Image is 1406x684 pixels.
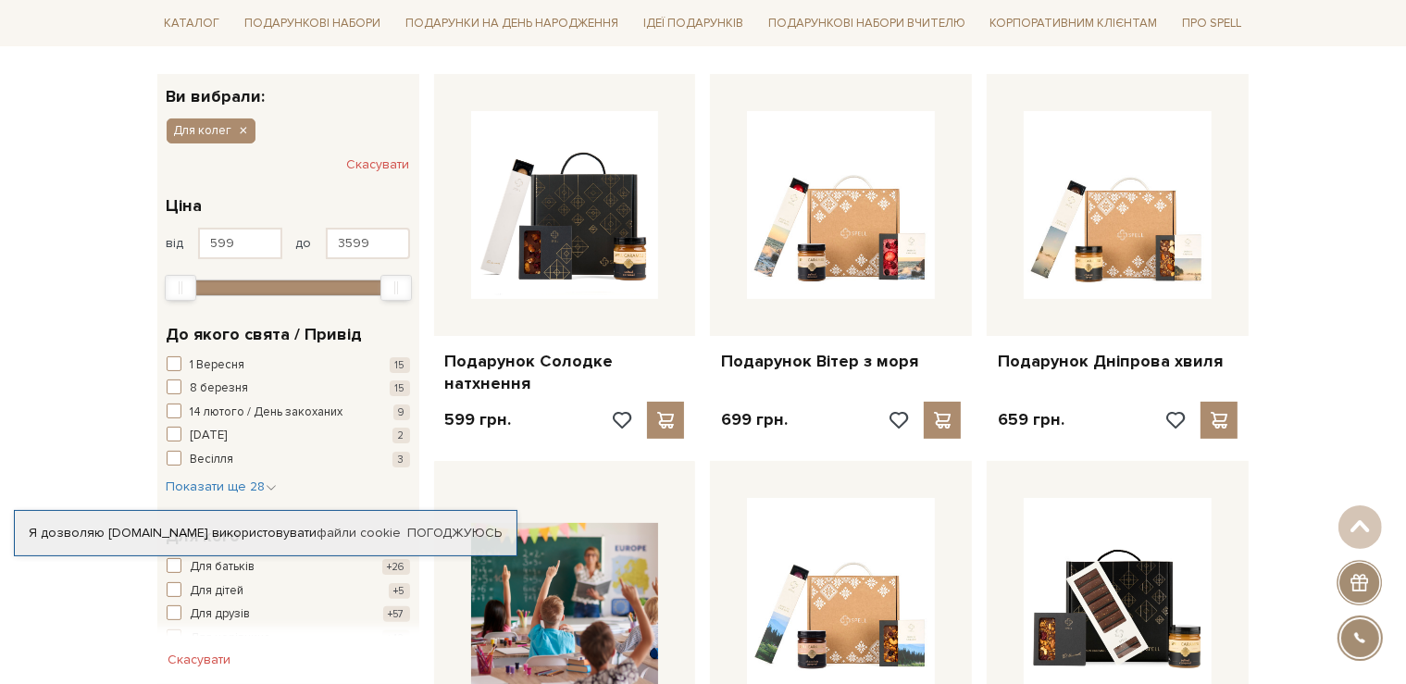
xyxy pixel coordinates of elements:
a: Подарунок Дніпрова хвиля [998,351,1238,372]
span: 9 [393,404,410,420]
span: +26 [382,559,410,575]
span: Для батьків [191,558,255,577]
button: [DATE] 2 [167,427,410,445]
span: Для колег [174,122,232,139]
a: Про Spell [1175,9,1249,38]
button: Для колег [167,118,255,143]
div: Я дозволяю [DOMAIN_NAME] використовувати [15,525,516,541]
span: До якого свята / Привід [167,322,363,347]
span: 1 Вересня [191,356,245,375]
p: 699 грн. [721,409,788,430]
span: +42 [382,630,410,646]
button: Скасувати [347,150,410,180]
span: 8 березня [191,379,249,398]
p: 599 грн. [445,409,512,430]
input: Ціна [326,228,410,259]
span: до [296,235,312,252]
a: Корпоративним клієнтам [983,9,1165,38]
a: Погоджуюсь [407,525,502,541]
button: Для керівника +42 [167,629,410,648]
button: Показати ще 28 [167,478,277,496]
span: 2 [392,428,410,443]
a: Каталог [157,9,228,38]
a: Ідеї подарунків [636,9,751,38]
a: Подарунок Вітер з моря [721,351,961,372]
span: Весілля [191,451,234,469]
span: +57 [383,606,410,622]
div: Max [380,275,412,301]
span: від [167,235,184,252]
button: 14 лютого / День закоханих 9 [167,404,410,422]
a: Подарункові набори Вчителю [761,7,973,39]
button: Для дітей +5 [167,582,410,601]
span: 15 [390,380,410,396]
a: файли cookie [317,525,401,541]
span: Для керівника [191,629,271,648]
span: 3 [392,452,410,467]
span: 15 [390,357,410,373]
span: [DATE] [191,427,228,445]
span: Для друзів [191,605,251,624]
span: Ціна [167,193,203,218]
span: +5 [389,583,410,599]
a: Подарунок Солодке натхнення [445,351,685,394]
span: Для дітей [191,582,244,601]
button: 8 березня 15 [167,379,410,398]
p: 659 грн. [998,409,1064,430]
button: Для батьків +26 [167,558,410,577]
button: 1 Вересня 15 [167,356,410,375]
a: Подарункові набори [237,9,388,38]
button: Для друзів +57 [167,605,410,624]
a: Подарунки на День народження [398,9,626,38]
span: 14 лютого / День закоханих [191,404,343,422]
div: Min [165,275,196,301]
input: Ціна [198,228,282,259]
button: Весілля 3 [167,451,410,469]
span: Показати ще 28 [167,479,277,494]
div: Ви вибрали: [157,74,419,105]
button: Скасувати [157,645,243,675]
